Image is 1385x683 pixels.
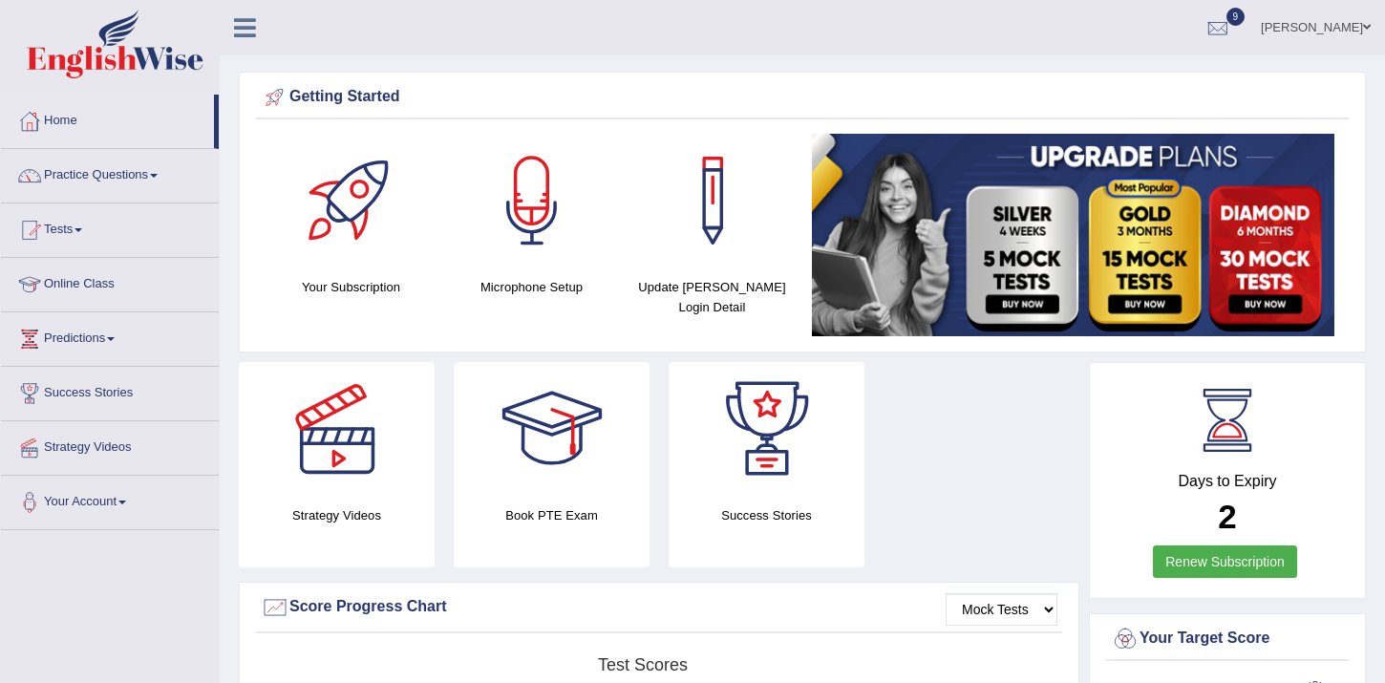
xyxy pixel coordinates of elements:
[1218,498,1236,535] b: 2
[669,505,864,525] h4: Success Stories
[1,95,214,142] a: Home
[1,312,219,360] a: Predictions
[1226,8,1246,26] span: 9
[261,593,1057,622] div: Score Progress Chart
[451,277,612,297] h4: Microphone Setup
[1,421,219,469] a: Strategy Videos
[1,258,219,306] a: Online Class
[1111,625,1344,653] div: Your Target Score
[1,203,219,251] a: Tests
[1,476,219,523] a: Your Account
[239,505,435,525] h4: Strategy Videos
[1111,473,1344,490] h4: Days to Expiry
[1,367,219,415] a: Success Stories
[812,134,1334,336] img: small5.jpg
[261,83,1344,112] div: Getting Started
[631,277,793,317] h4: Update [PERSON_NAME] Login Detail
[454,505,650,525] h4: Book PTE Exam
[270,277,432,297] h4: Your Subscription
[1153,545,1297,578] a: Renew Subscription
[598,655,688,674] tspan: Test scores
[1,149,219,197] a: Practice Questions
